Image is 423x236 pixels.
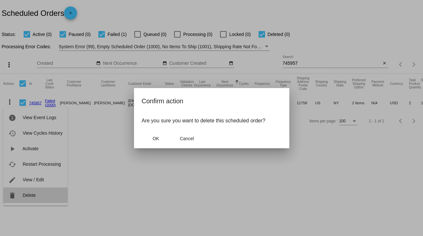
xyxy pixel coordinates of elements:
h2: Confirm action [142,96,282,106]
span: OK [152,136,159,141]
p: Are you sure you want to delete this scheduled order? [142,118,282,124]
span: Cancel [180,136,194,141]
button: Close dialog [173,133,201,144]
button: Close dialog [142,133,170,144]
